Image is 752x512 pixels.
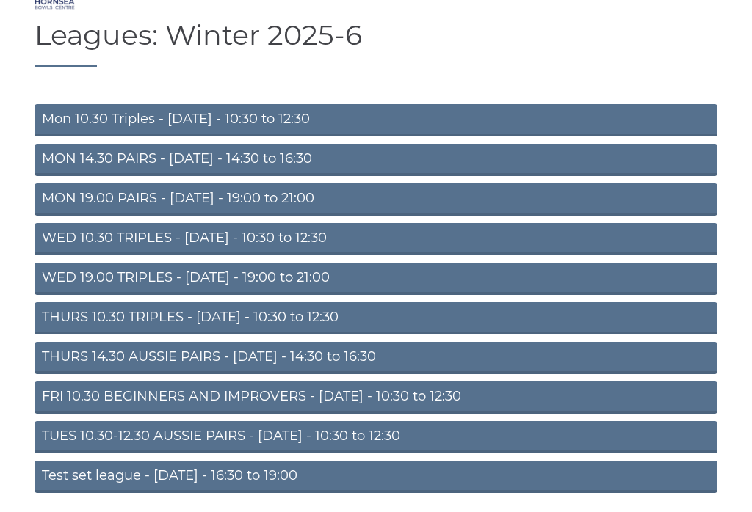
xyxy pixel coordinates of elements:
a: FRI 10.30 BEGINNERS AND IMPROVERS - [DATE] - 10:30 to 12:30 [35,382,717,414]
a: WED 10.30 TRIPLES - [DATE] - 10:30 to 12:30 [35,224,717,256]
a: TUES 10.30-12.30 AUSSIE PAIRS - [DATE] - 10:30 to 12:30 [35,422,717,454]
a: MON 19.00 PAIRS - [DATE] - 19:00 to 21:00 [35,184,717,216]
a: Test set league - [DATE] - 16:30 to 19:00 [35,461,717,494]
a: MON 14.30 PAIRS - [DATE] - 14:30 to 16:30 [35,145,717,177]
a: WED 19.00 TRIPLES - [DATE] - 19:00 to 21:00 [35,263,717,296]
a: THURS 14.30 AUSSIE PAIRS - [DATE] - 14:30 to 16:30 [35,343,717,375]
h1: Leagues: Winter 2025-6 [35,21,717,68]
a: Mon 10.30 Triples - [DATE] - 10:30 to 12:30 [35,105,717,137]
a: THURS 10.30 TRIPLES - [DATE] - 10:30 to 12:30 [35,303,717,335]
